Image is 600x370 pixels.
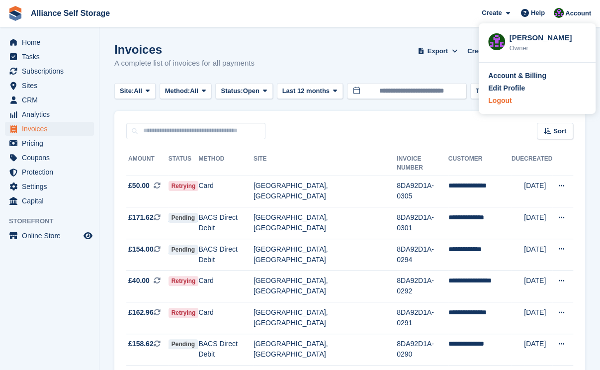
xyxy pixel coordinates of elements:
a: Edit Profile [488,83,586,93]
div: Owner [509,43,586,53]
a: menu [5,35,94,49]
a: menu [5,64,94,78]
td: Card [198,302,254,334]
img: stora-icon-8386f47178a22dfd0bd8f6a31ec36ba5ce8667c1dd55bd0f319d3a0aa187defe.svg [8,6,23,21]
td: [GEOGRAPHIC_DATA], [GEOGRAPHIC_DATA] [254,176,397,207]
a: menu [5,79,94,92]
span: Tasks [22,50,82,64]
th: Site [254,151,397,176]
td: [GEOGRAPHIC_DATA], [GEOGRAPHIC_DATA] [254,302,397,334]
a: Preview store [82,230,94,242]
p: A complete list of invoices for all payments [114,58,255,69]
span: £158.62 [128,339,154,349]
span: Last 12 months [282,86,330,96]
td: 8DA92D1A-0290 [397,334,448,366]
span: Export [428,46,448,56]
a: Account & Billing [488,71,586,81]
th: Amount [126,151,169,176]
span: Subscriptions [22,64,82,78]
a: menu [5,180,94,193]
span: Invoices [22,122,82,136]
div: [PERSON_NAME] [509,32,586,41]
span: Type: [476,86,493,96]
td: 8DA92D1A-0305 [397,176,448,207]
span: Retrying [169,181,199,191]
button: Last 12 months [277,83,343,99]
span: Home [22,35,82,49]
td: 8DA92D1A-0291 [397,302,448,334]
span: £50.00 [128,181,150,191]
div: Account & Billing [488,71,546,81]
td: [GEOGRAPHIC_DATA], [GEOGRAPHIC_DATA] [254,334,397,366]
th: Status [169,151,199,176]
div: Edit Profile [488,83,525,93]
td: [DATE] [524,239,552,271]
span: Pending [169,339,198,349]
div: Logout [488,95,512,106]
span: Account [565,8,591,18]
span: £154.00 [128,244,154,255]
span: Retrying [169,276,199,286]
span: Analytics [22,107,82,121]
span: £40.00 [128,276,150,286]
td: BACS Direct Debit [198,207,254,239]
th: Method [198,151,254,176]
a: menu [5,93,94,107]
td: 8DA92D1A-0301 [397,207,448,239]
img: Romilly Norton [488,33,505,50]
span: Sites [22,79,82,92]
td: [GEOGRAPHIC_DATA], [GEOGRAPHIC_DATA] [254,239,397,271]
button: Export [416,43,459,59]
span: Capital [22,194,82,208]
span: Site: [120,86,134,96]
button: Method: All [160,83,212,99]
span: Coupons [22,151,82,165]
span: Pending [169,245,198,255]
td: 8DA92D1A-0294 [397,239,448,271]
span: Storefront [9,216,99,226]
td: Card [198,176,254,207]
a: menu [5,122,94,136]
span: Pricing [22,136,82,150]
span: Pending [169,213,198,223]
td: [DATE] [524,334,552,366]
span: Status: [221,86,243,96]
span: All [134,86,142,96]
a: menu [5,50,94,64]
h1: Invoices [114,43,255,56]
td: Card [198,271,254,302]
a: menu [5,229,94,243]
th: Customer [448,151,512,176]
span: Sort [553,126,566,136]
span: Open [243,86,259,96]
a: menu [5,107,94,121]
button: Status: Open [215,83,272,99]
span: Protection [22,165,82,179]
a: menu [5,194,94,208]
span: Settings [22,180,82,193]
span: CRM [22,93,82,107]
button: Type: All [470,83,514,99]
span: Online Store [22,229,82,243]
td: [DATE] [524,176,552,207]
th: Invoice Number [397,151,448,176]
span: £162.96 [128,307,154,318]
button: Site: All [114,83,156,99]
td: [GEOGRAPHIC_DATA], [GEOGRAPHIC_DATA] [254,207,397,239]
td: [DATE] [524,207,552,239]
span: Method: [165,86,190,96]
a: Alliance Self Storage [27,5,114,21]
a: Credit Notes [463,43,510,59]
th: Created [524,151,552,176]
a: menu [5,165,94,179]
td: BACS Direct Debit [198,239,254,271]
span: Help [531,8,545,18]
td: 8DA92D1A-0292 [397,271,448,302]
td: [GEOGRAPHIC_DATA], [GEOGRAPHIC_DATA] [254,271,397,302]
a: menu [5,151,94,165]
span: Create [482,8,502,18]
span: £171.62 [128,212,154,223]
th: Due [512,151,524,176]
a: menu [5,136,94,150]
td: BACS Direct Debit [198,334,254,366]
